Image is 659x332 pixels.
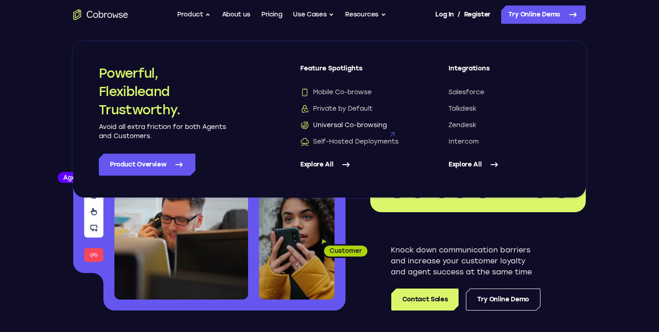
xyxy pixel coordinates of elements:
[261,5,282,24] a: Pricing
[300,88,372,97] span: Mobile Co-browse
[300,104,309,113] img: Private by Default
[448,104,476,113] span: Talkdesk
[448,104,560,113] a: Talkdesk
[300,88,412,97] a: Mobile Co-browseMobile Co-browse
[448,88,560,97] a: Salesforce
[99,154,195,176] a: Product Overview
[345,5,386,24] button: Resources
[300,104,412,113] a: Private by DefaultPrivate by Default
[448,137,479,146] span: Intercom
[300,137,412,146] a: Self-Hosted DeploymentsSelf-Hosted Deployments
[300,137,399,146] span: Self-Hosted Deployments
[300,121,309,130] img: Universal Co-browsing
[300,64,412,80] span: Feature Spotlights
[293,5,334,24] button: Use Cases
[391,245,540,278] p: Knock down communication barriers and increase your customer loyalty and agent success at the sam...
[435,5,454,24] a: Log In
[448,64,560,80] span: Integrations
[466,289,540,311] a: Try Online Demo
[391,289,459,311] a: Contact Sales
[99,123,227,141] p: Avoid all extra friction for both Agents and Customers.
[177,5,211,24] button: Product
[99,64,227,119] h2: Powerful, Flexible and Trustworthy.
[114,136,248,300] img: A customer support agent talking on the phone
[300,121,412,130] a: Universal Co-browsingUniversal Co-browsing
[300,121,387,130] span: Universal Co-browsing
[448,137,560,146] a: Intercom
[458,9,460,20] span: /
[448,88,484,97] span: Salesforce
[300,88,309,97] img: Mobile Co-browse
[464,5,491,24] a: Register
[448,121,476,130] span: Zendesk
[222,5,250,24] a: About us
[73,9,128,20] a: Go to the home page
[448,121,560,130] a: Zendesk
[259,191,335,300] img: A customer holding their phone
[300,104,373,113] span: Private by Default
[300,154,412,176] a: Explore All
[300,137,309,146] img: Self-Hosted Deployments
[501,5,586,24] a: Try Online Demo
[448,154,560,176] a: Explore All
